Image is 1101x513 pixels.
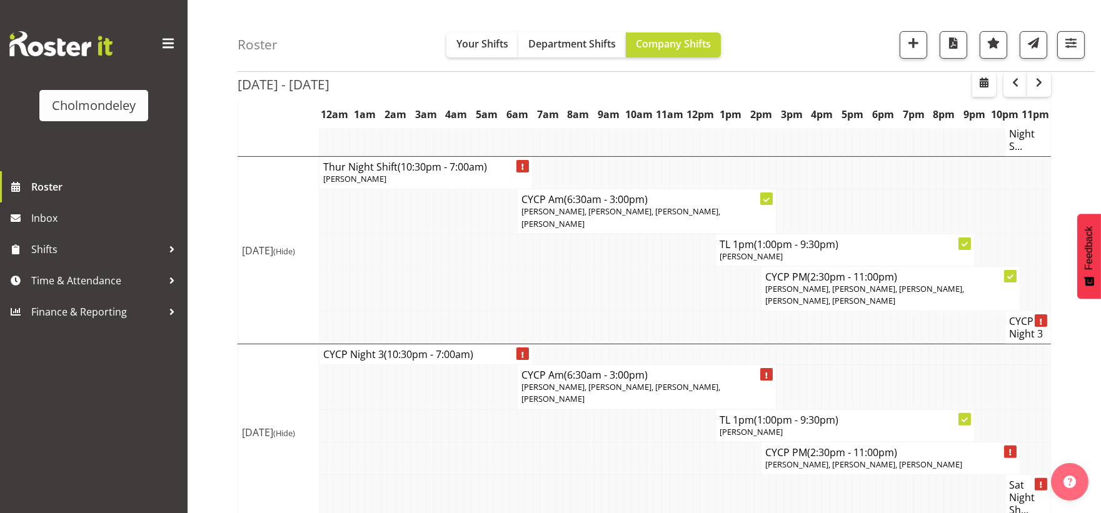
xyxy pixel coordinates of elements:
h4: CYCP PM [765,271,1016,283]
th: 1pm [715,100,746,129]
span: [PERSON_NAME] [323,173,386,184]
h4: CYCP Night 3 [323,348,528,361]
button: Filter Shifts [1057,31,1085,59]
span: (6:30am - 3:00pm) [564,368,648,382]
h2: [DATE] - [DATE] [238,76,329,92]
h4: TL 1pm [720,238,970,251]
span: [PERSON_NAME], [PERSON_NAME], [PERSON_NAME] [765,459,962,470]
h4: CYCP Am [521,193,772,206]
img: Rosterit website logo [9,31,113,56]
th: 7pm [898,100,929,129]
h4: CYCP Am [521,369,772,381]
span: (1:00pm - 9:30pm) [754,413,838,427]
span: [PERSON_NAME] [720,426,783,437]
span: [PERSON_NAME] [720,251,783,262]
span: (10:30pm - 7:00am) [384,347,473,361]
span: [PERSON_NAME], [PERSON_NAME], [PERSON_NAME], [PERSON_NAME] [521,381,720,404]
span: Time & Attendance [31,271,163,290]
button: Feedback - Show survey [1077,214,1101,299]
span: (1:00pm - 9:30pm) [754,237,838,251]
th: 8am [563,100,594,129]
span: [PERSON_NAME], [PERSON_NAME], [PERSON_NAME], [PERSON_NAME] [521,206,720,229]
h4: Thur Night S... [1009,115,1047,152]
span: Shifts [31,240,163,259]
th: 6pm [868,100,898,129]
th: 4am [441,100,472,129]
th: 3am [411,100,441,129]
button: Department Shifts [518,32,626,57]
button: Add a new shift [900,31,927,59]
span: Inbox [31,209,181,227]
span: Your Shifts [456,37,508,51]
button: Select a specific date within the roster. [972,72,996,97]
th: 9pm [959,100,990,129]
button: Company Shifts [626,32,721,57]
th: 10pm [990,100,1020,129]
span: (Hide) [273,246,295,257]
th: 1am [349,100,380,129]
th: 12am [319,100,350,129]
span: Roster [31,177,181,196]
th: 2am [380,100,411,129]
button: Highlight an important date within the roster. [980,31,1007,59]
span: Company Shifts [636,37,711,51]
th: 3pm [777,100,807,129]
button: Send a list of all shifts for the selected filtered period to all rostered employees. [1020,31,1047,59]
th: 5pm [837,100,868,129]
span: (Hide) [273,427,295,439]
th: 2pm [746,100,777,129]
span: Finance & Reporting [31,302,163,321]
h4: CYCP PM [765,446,1016,459]
th: 7am [533,100,563,129]
span: (2:30pm - 11:00pm) [807,270,897,284]
span: (6:30am - 3:00pm) [564,192,648,206]
span: (2:30pm - 11:00pm) [807,446,897,459]
h4: Roster [238,37,278,52]
th: 11am [655,100,685,129]
h4: CYCP Night 3 [1009,315,1047,340]
th: 12pm [685,100,716,129]
button: Download a PDF of the roster according to the set date range. [940,31,967,59]
th: 4pm [807,100,838,129]
span: (10:30pm - 7:00am) [398,160,487,174]
th: 5am [471,100,502,129]
h4: TL 1pm [720,414,970,426]
img: help-xxl-2.png [1063,476,1076,488]
th: 6am [502,100,533,129]
td: [DATE] [238,157,319,344]
th: 10am [624,100,655,129]
th: 11pm [1020,100,1051,129]
span: [PERSON_NAME], [PERSON_NAME], [PERSON_NAME], [PERSON_NAME], [PERSON_NAME] [765,283,964,306]
button: Your Shifts [446,32,518,57]
th: 9am [593,100,624,129]
h4: Thur Night Shift [323,161,528,173]
th: 8pm [929,100,960,129]
div: Cholmondeley [52,96,136,115]
span: Feedback [1083,226,1095,270]
span: Department Shifts [528,37,616,51]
